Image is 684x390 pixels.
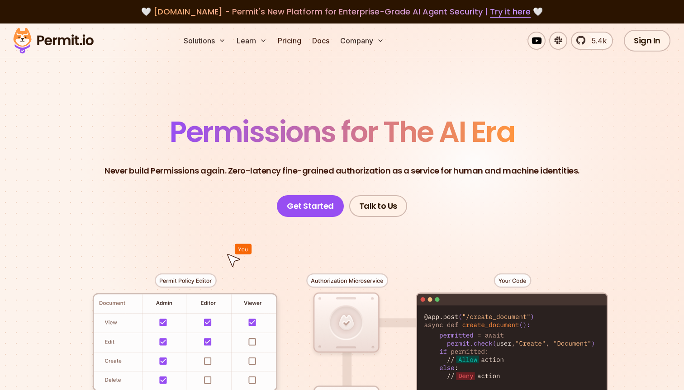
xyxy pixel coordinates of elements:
[309,32,333,50] a: Docs
[337,32,388,50] button: Company
[586,35,607,46] span: 5.4k
[233,32,271,50] button: Learn
[170,112,514,152] span: Permissions for The AI Era
[277,195,344,217] a: Get Started
[571,32,613,50] a: 5.4k
[104,164,579,177] p: Never build Permissions again. Zero-latency fine-grained authorization as a service for human and...
[22,5,662,18] div: 🤍 🤍
[349,195,407,217] a: Talk to Us
[624,30,670,52] a: Sign In
[180,32,229,50] button: Solutions
[9,25,98,56] img: Permit logo
[490,6,531,18] a: Try it here
[274,32,305,50] a: Pricing
[153,6,531,17] span: [DOMAIN_NAME] - Permit's New Platform for Enterprise-Grade AI Agent Security |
